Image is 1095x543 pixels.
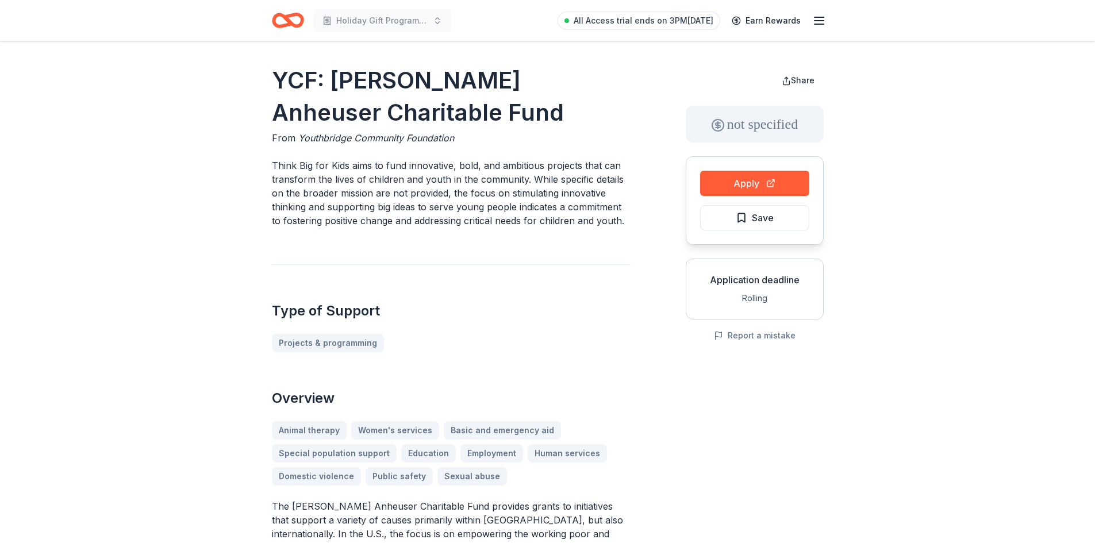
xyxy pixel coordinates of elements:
[272,334,384,352] a: Projects & programming
[700,205,809,230] button: Save
[298,132,454,144] span: Youthbridge Community Foundation
[696,273,814,287] div: Application deadline
[272,64,631,129] h1: YCF: [PERSON_NAME] Anheuser Charitable Fund
[714,329,796,342] button: Report a mistake
[574,14,713,28] span: All Access trial ends on 3PM[DATE]
[752,210,774,225] span: Save
[272,302,631,320] h2: Type of Support
[313,9,451,32] button: Holiday Gift Program Donation request
[272,159,631,228] p: Think Big for Kids aims to fund innovative, bold, and ambitious projects that can transform the l...
[773,69,824,92] button: Share
[696,291,814,305] div: Rolling
[725,10,808,31] a: Earn Rewards
[336,14,428,28] span: Holiday Gift Program Donation request
[700,171,809,196] button: Apply
[686,106,824,143] div: not specified
[272,7,304,34] a: Home
[272,389,631,407] h2: Overview
[272,131,631,145] div: From
[558,11,720,30] a: All Access trial ends on 3PM[DATE]
[791,75,814,85] span: Share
